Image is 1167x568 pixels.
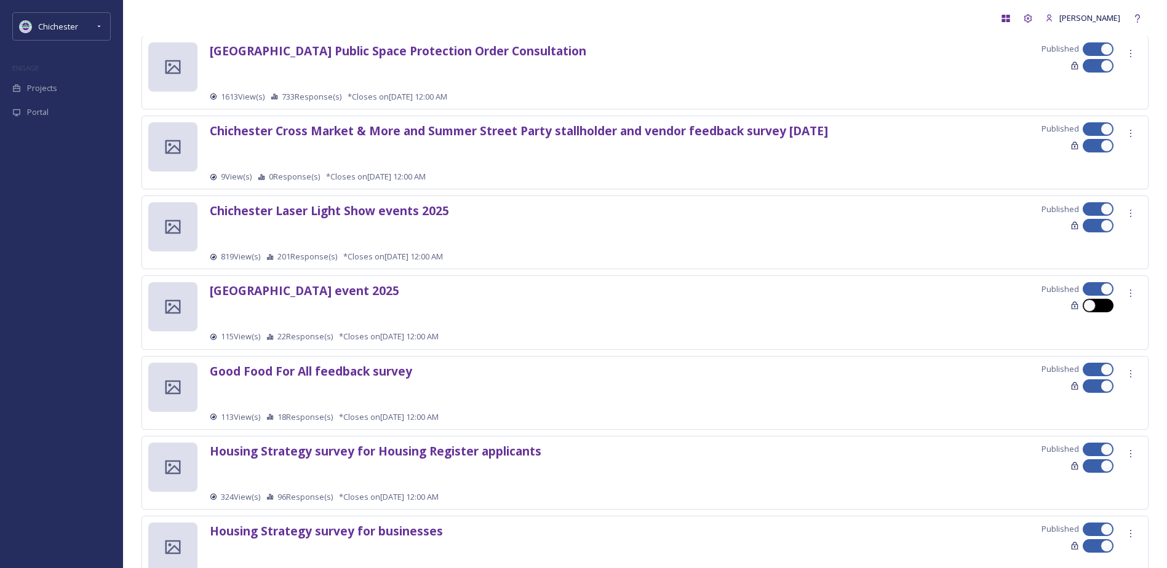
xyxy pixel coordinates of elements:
[12,63,39,73] span: ENGAGE
[27,106,49,118] span: Portal
[210,126,828,138] a: Chichester Cross Market & More and Summer Street Party stallholder and vendor feedback survey [DATE]
[1042,363,1079,375] span: Published
[221,171,252,183] span: 9 View(s)
[210,42,586,59] strong: [GEOGRAPHIC_DATA] Public Space Protection Order Consultation
[210,46,586,58] a: [GEOGRAPHIC_DATA] Public Space Protection Order Consultation
[210,446,541,458] a: Housing Strategy survey for Housing Register applicants
[1042,443,1079,455] span: Published
[277,251,337,262] span: 201 Response(s)
[210,523,443,539] strong: Housing Strategy survey for businesses
[210,122,828,139] strong: Chichester Cross Market & More and Summer Street Party stallholder and vendor feedback survey [DATE]
[38,21,78,32] span: Chichester
[1042,283,1079,295] span: Published
[210,206,449,218] a: Chichester Laser Light Show events 2025
[326,171,426,183] span: *Closes on [DATE] 12:00 AM
[343,251,443,262] span: *Closes on [DATE] 12:00 AM
[210,526,443,538] a: Housing Strategy survey for businesses
[221,331,260,342] span: 115 View(s)
[1042,123,1079,135] span: Published
[210,202,449,219] strong: Chichester Laser Light Show events 2025
[339,331,439,342] span: *Closes on [DATE] 12:00 AM
[221,491,260,503] span: 324 View(s)
[339,411,439,423] span: *Closes on [DATE] 12:00 AM
[27,82,57,94] span: Projects
[277,411,333,423] span: 18 Response(s)
[1042,523,1079,535] span: Published
[277,331,333,342] span: 22 Response(s)
[20,20,32,33] img: Logo_of_Chichester_District_Council.png
[221,251,260,262] span: 819 View(s)
[1042,43,1079,55] span: Published
[348,91,447,103] span: *Closes on [DATE] 12:00 AM
[221,411,260,423] span: 113 View(s)
[339,491,439,503] span: *Closes on [DATE] 12:00 AM
[210,282,399,299] strong: [GEOGRAPHIC_DATA] event 2025
[1042,203,1079,215] span: Published
[282,91,341,103] span: 733 Response(s)
[210,363,412,379] strong: Good Food For All feedback survey
[269,171,320,183] span: 0 Response(s)
[221,91,265,103] span: 1613 View(s)
[277,491,333,503] span: 96 Response(s)
[210,443,541,459] strong: Housing Strategy survey for Housing Register applicants
[1059,12,1120,23] span: [PERSON_NAME]
[1039,6,1126,30] a: [PERSON_NAME]
[210,286,399,298] a: [GEOGRAPHIC_DATA] event 2025
[210,366,412,378] a: Good Food For All feedback survey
